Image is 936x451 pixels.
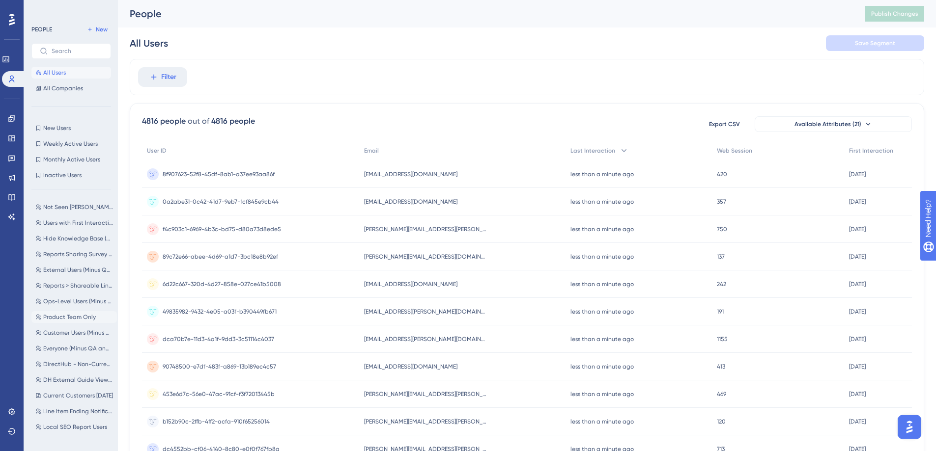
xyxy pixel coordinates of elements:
[52,48,103,54] input: Search
[31,311,117,323] button: Product Team Only
[31,405,117,417] button: Line Item Ending Notifications - Guide is Seen
[43,407,113,415] span: Line Item Ending Notifications - Guide is Seen
[31,358,117,370] button: DirectHub - Non-Current Customers [DATE] (Minus Internal Users)
[31,421,117,433] button: Local SEO Report Users
[865,6,924,22] button: Publish Changes
[43,171,82,179] span: Inactive Users
[43,423,107,431] span: Local SEO Report Users
[31,327,117,339] button: Customer Users (Minus QA)
[31,343,117,354] button: Everyone (Minus QA and Customer Users)
[130,7,841,21] div: People
[871,10,918,18] span: Publish Changes
[31,154,111,165] button: Monthly Active Users
[31,82,111,94] button: All Companies
[43,392,113,399] span: Current Customers [DATE]
[31,264,117,276] button: External Users (Minus QA and Customers)
[43,156,100,163] span: Monthly Active Users
[31,295,117,307] button: Ops-Level Users (Minus QA)
[43,313,96,321] span: Product Team Only
[31,169,111,181] button: Inactive Users
[43,250,113,258] span: Reports Sharing Survey Non-Viewers (External Only)
[84,24,111,35] button: New
[43,140,98,148] span: Weekly Active Users
[43,360,113,368] span: DirectHub - Non-Current Customers [DATE] (Minus Internal Users)
[23,2,61,14] span: Need Help?
[43,345,113,352] span: Everyone (Minus QA and Customer Users)
[31,280,117,292] button: Reports > Shareable Link Modal Users
[43,376,113,384] span: DH External Guide Viewers
[43,124,71,132] span: New Users
[43,219,113,227] span: Users with First Interaction More than [DATE] (Minus QA)
[43,84,83,92] span: All Companies
[31,67,111,79] button: All Users
[31,138,111,150] button: Weekly Active Users
[31,201,117,213] button: Not Seen [PERSON_NAME] Guide #1
[43,329,113,337] span: Customer Users (Minus QA)
[31,217,117,229] button: Users with First Interaction More than [DATE] (Minus QA)
[31,26,52,33] div: PEOPLE
[43,69,66,77] span: All Users
[31,233,117,244] button: Hide Knowledge Base (Academy) Users
[43,266,113,274] span: External Users (Minus QA and Customers)
[31,122,111,134] button: New Users
[31,248,117,260] button: Reports Sharing Survey Non-Viewers (External Only)
[43,203,113,211] span: Not Seen [PERSON_NAME] Guide #1
[43,297,113,305] span: Ops-Level Users (Minus QA)
[31,390,117,401] button: Current Customers [DATE]
[895,412,924,442] iframe: UserGuiding AI Assistant Launcher
[43,282,113,290] span: Reports > Shareable Link Modal Users
[31,374,117,386] button: DH External Guide Viewers
[43,235,113,242] span: Hide Knowledge Base (Academy) Users
[96,26,108,33] span: New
